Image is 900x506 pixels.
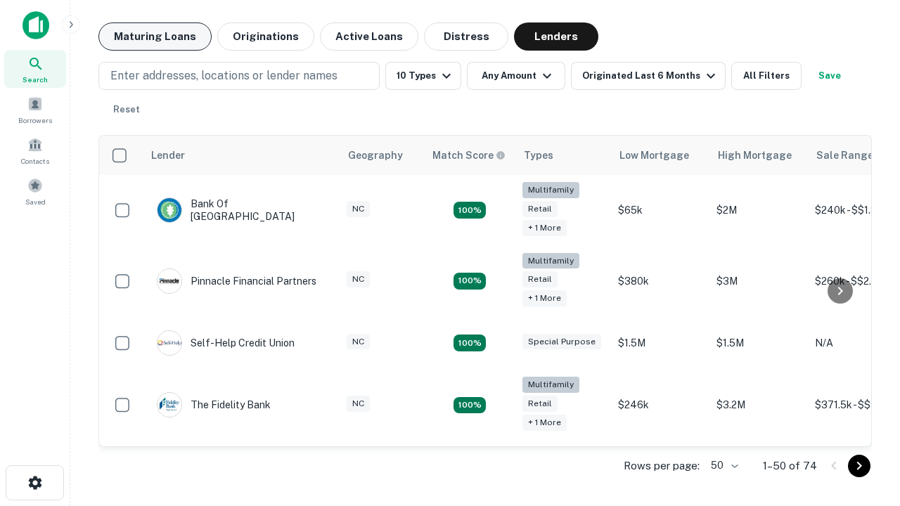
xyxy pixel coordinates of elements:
[143,136,340,175] th: Lender
[347,396,370,412] div: NC
[619,147,689,164] div: Low Mortgage
[522,290,567,306] div: + 1 more
[217,22,314,51] button: Originations
[515,136,611,175] th: Types
[807,62,852,90] button: Save your search to get updates of matches that match your search criteria.
[522,220,567,236] div: + 1 more
[522,253,579,269] div: Multifamily
[98,62,380,90] button: Enter addresses, locations or lender names
[709,136,808,175] th: High Mortgage
[157,198,181,222] img: picture
[157,269,181,293] img: picture
[624,458,700,474] p: Rows per page:
[347,271,370,287] div: NC
[151,147,185,164] div: Lender
[454,335,486,351] div: Matching Properties: 11, hasApolloMatch: undefined
[454,273,486,290] div: Matching Properties: 17, hasApolloMatch: undefined
[467,62,565,90] button: Any Amount
[522,377,579,393] div: Multifamily
[157,330,295,356] div: Self-help Credit Union
[571,62,726,90] button: Originated Last 6 Months
[522,415,567,431] div: + 1 more
[320,22,418,51] button: Active Loans
[340,136,424,175] th: Geography
[611,316,709,370] td: $1.5M
[830,349,900,416] iframe: Chat Widget
[514,22,598,51] button: Lenders
[104,96,149,124] button: Reset
[718,147,792,164] div: High Mortgage
[157,392,271,417] div: The Fidelity Bank
[709,246,808,317] td: $3M
[709,175,808,246] td: $2M
[424,136,515,175] th: Capitalize uses an advanced AI algorithm to match your search with the best lender. The match sco...
[524,147,553,164] div: Types
[816,147,873,164] div: Sale Range
[454,202,486,219] div: Matching Properties: 17, hasApolloMatch: undefined
[522,182,579,198] div: Multifamily
[98,22,212,51] button: Maturing Loans
[157,197,326,223] div: Bank Of [GEOGRAPHIC_DATA]
[522,334,601,350] div: Special Purpose
[611,246,709,317] td: $380k
[611,175,709,246] td: $65k
[522,271,558,287] div: Retail
[454,397,486,414] div: Matching Properties: 10, hasApolloMatch: undefined
[22,74,48,85] span: Search
[18,115,52,126] span: Borrowers
[763,458,817,474] p: 1–50 of 74
[611,370,709,441] td: $246k
[432,148,506,163] div: Capitalize uses an advanced AI algorithm to match your search with the best lender. The match sco...
[25,196,46,207] span: Saved
[705,455,740,476] div: 50
[432,148,503,163] h6: Match Score
[4,50,66,88] a: Search
[4,131,66,169] a: Contacts
[424,22,508,51] button: Distress
[709,370,808,441] td: $3.2M
[22,11,49,39] img: capitalize-icon.png
[582,67,719,84] div: Originated Last 6 Months
[522,396,558,412] div: Retail
[157,393,181,417] img: picture
[709,316,808,370] td: $1.5M
[731,62,802,90] button: All Filters
[522,201,558,217] div: Retail
[347,201,370,217] div: NC
[157,331,181,355] img: picture
[21,155,49,167] span: Contacts
[385,62,461,90] button: 10 Types
[347,334,370,350] div: NC
[4,172,66,210] a: Saved
[110,67,337,84] p: Enter addresses, locations or lender names
[348,147,403,164] div: Geography
[848,455,870,477] button: Go to next page
[157,268,316,294] div: Pinnacle Financial Partners
[611,136,709,175] th: Low Mortgage
[4,91,66,129] a: Borrowers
